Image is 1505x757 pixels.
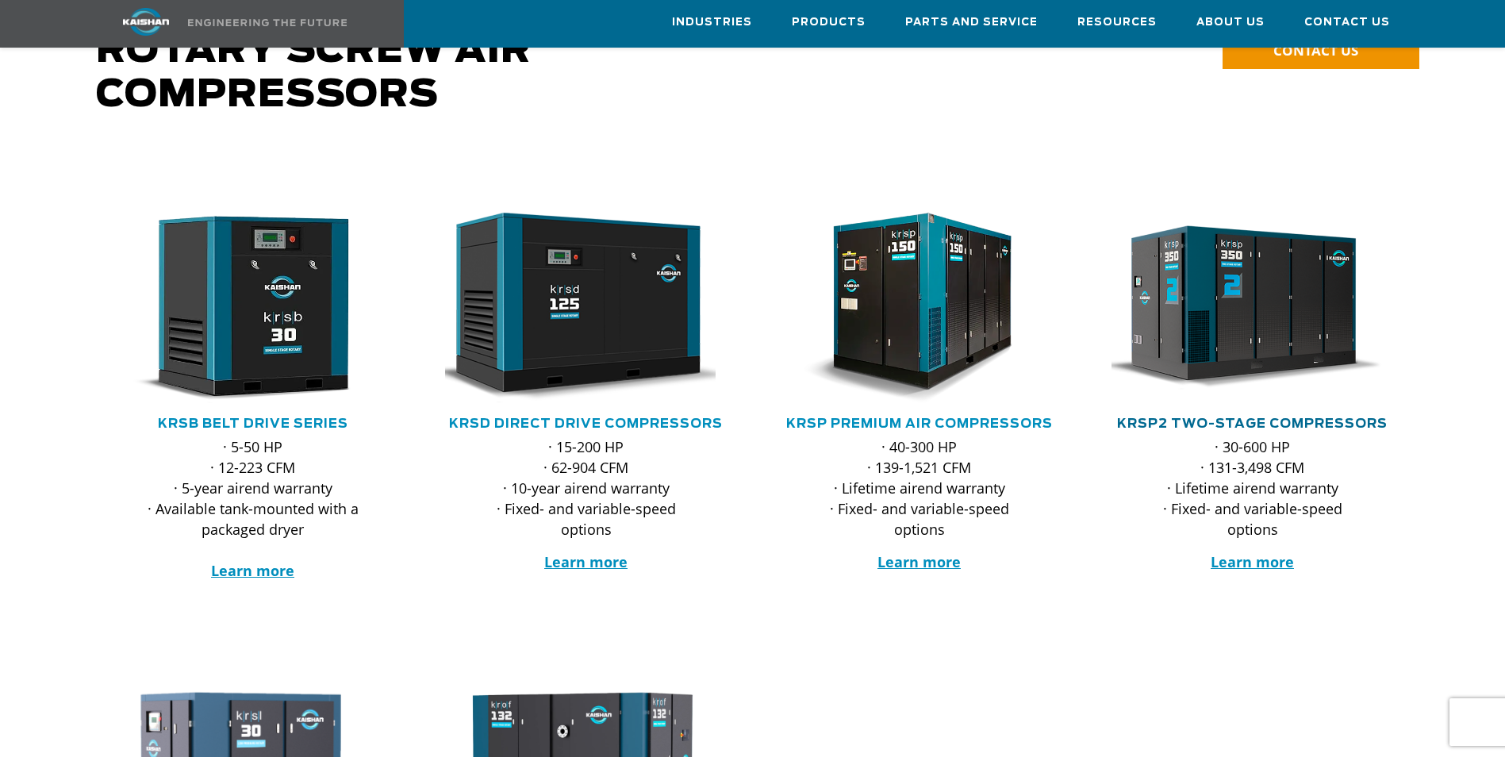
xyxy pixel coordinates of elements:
[544,552,628,571] a: Learn more
[211,561,294,580] a: Learn more
[1223,33,1419,69] a: CONTACT US
[1211,552,1294,571] a: Learn more
[1111,213,1394,403] div: krsp350
[100,213,382,403] img: krsb30
[477,436,696,540] p: · 15-200 HP · 62-904 CFM · 10-year airend warranty · Fixed- and variable-speed options
[1196,13,1265,32] span: About Us
[112,213,394,403] div: krsb30
[188,19,347,26] img: Engineering the future
[877,552,961,571] a: Learn more
[905,1,1038,44] a: Parts and Service
[905,13,1038,32] span: Parts and Service
[1077,1,1157,44] a: Resources
[449,417,723,430] a: KRSD Direct Drive Compressors
[1117,417,1388,430] a: KRSP2 Two-Stage Compressors
[1304,1,1390,44] a: Contact Us
[433,213,716,403] img: krsd125
[792,13,866,32] span: Products
[445,213,728,403] div: krsd125
[1100,213,1382,403] img: krsp350
[766,213,1049,403] img: krsp150
[158,417,348,430] a: KRSB Belt Drive Series
[1196,1,1265,44] a: About Us
[778,213,1061,403] div: krsp150
[1077,13,1157,32] span: Resources
[144,436,363,581] p: · 5-50 HP · 12-223 CFM · 5-year airend warranty · Available tank-mounted with a packaged dryer
[672,13,752,32] span: Industries
[1304,13,1390,32] span: Contact Us
[786,417,1053,430] a: KRSP Premium Air Compressors
[792,1,866,44] a: Products
[86,8,205,36] img: kaishan logo
[810,436,1029,540] p: · 40-300 HP · 139-1,521 CFM · Lifetime airend warranty · Fixed- and variable-speed options
[1143,436,1362,540] p: · 30-600 HP · 131-3,498 CFM · Lifetime airend warranty · Fixed- and variable-speed options
[672,1,752,44] a: Industries
[1273,41,1358,60] span: CONTACT US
